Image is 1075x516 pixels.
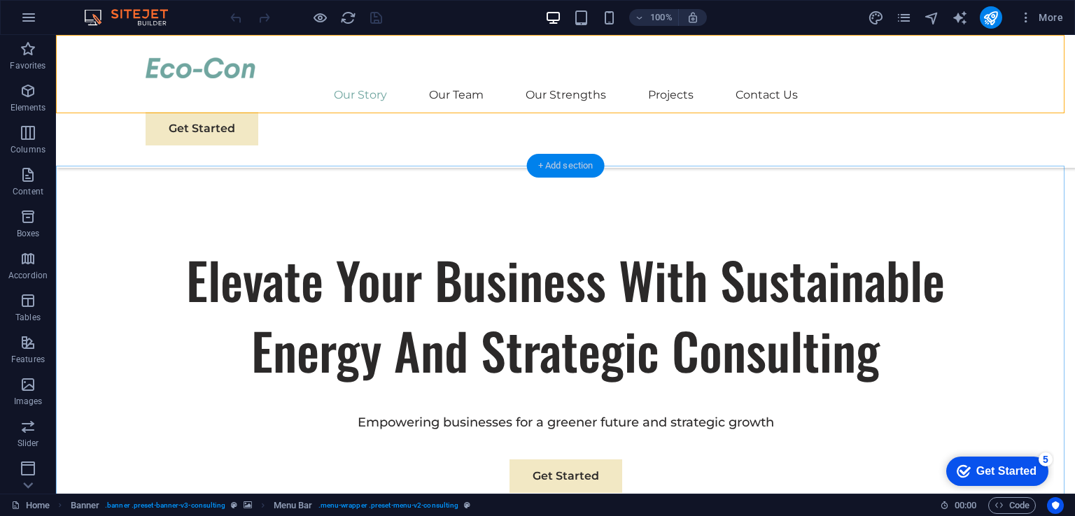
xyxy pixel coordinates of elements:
[80,9,185,26] img: Editor Logo
[244,501,252,509] i: This element contains a background
[964,500,967,510] span: :
[924,10,940,26] i: Navigator
[995,497,1030,514] span: Code
[11,7,113,36] div: Get Started 5 items remaining, 0% complete
[924,9,941,26] button: navigator
[17,438,39,449] p: Slider
[955,497,976,514] span: 00 00
[11,497,50,514] a: Click to cancel selection. Double-click to open Pages
[650,9,673,26] h6: 100%
[464,501,470,509] i: This element is a customizable preset
[1047,497,1064,514] button: Usercentrics
[868,9,885,26] button: design
[1019,10,1063,24] span: More
[980,6,1002,29] button: publish
[896,10,912,26] i: Pages (Ctrl+Alt+S)
[71,497,100,514] span: Click to select. Double-click to edit
[17,228,40,239] p: Boxes
[14,396,43,407] p: Images
[71,497,471,514] nav: breadcrumb
[41,15,101,28] div: Get Started
[274,497,313,514] span: Click to select. Double-click to edit
[15,312,41,323] p: Tables
[983,10,999,26] i: Publish
[952,9,969,26] button: text_generator
[1013,6,1069,29] button: More
[10,144,45,155] p: Columns
[10,60,45,71] p: Favorites
[8,270,48,281] p: Accordion
[687,11,699,24] i: On resize automatically adjust zoom level to fit chosen device.
[13,186,43,197] p: Content
[105,497,225,514] span: . banner .preset-banner-v3-consulting
[10,102,46,113] p: Elements
[952,10,968,26] i: AI Writer
[527,154,605,178] div: + Add section
[896,9,913,26] button: pages
[231,501,237,509] i: This element is a customizable preset
[104,3,118,17] div: 5
[868,10,884,26] i: Design (Ctrl+Alt+Y)
[318,497,459,514] span: . menu-wrapper .preset-menu-v2-consulting
[629,9,679,26] button: 100%
[311,9,328,26] button: Click here to leave preview mode and continue editing
[940,497,977,514] h6: Session time
[11,354,45,365] p: Features
[339,9,356,26] button: reload
[340,10,356,26] i: Reload page
[988,497,1036,514] button: Code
